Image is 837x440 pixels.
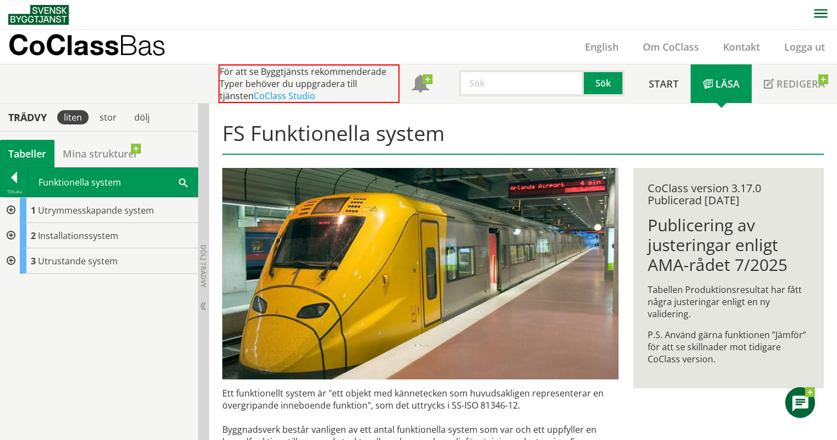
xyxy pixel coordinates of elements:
[648,329,809,365] p: P.S. Använd gärna funktionen ”Jämför” för att se skillnader mot tidigare CoClass version.
[648,215,809,275] h1: Publicering av justeringar enligt AMA-rådet 7/2025
[649,77,679,90] span: Start
[459,70,584,96] input: Sök
[715,77,740,90] span: Läsa
[222,121,824,155] h1: FS Funktionella system
[691,64,752,103] a: Läsa
[772,40,837,53] a: Logga ut
[711,40,772,53] a: Kontakt
[57,110,89,124] div: liten
[1,187,28,196] div: Tillbaka
[199,245,208,287] span: Dölj trädvy
[179,176,188,188] span: Sök i tabellen
[254,90,315,102] a: CoClass Studio
[573,40,631,53] a: English
[2,111,53,123] div: Trädvy
[8,5,69,25] img: Svensk Byggtjänst
[412,76,429,94] span: Notifikationer
[648,284,809,320] p: Tabellen Produktionsresultat har fått några justeringar enligt en ny validering.
[38,255,118,267] span: Utrustande system
[38,230,118,242] span: Installationssystem
[31,255,36,267] span: 3
[31,204,36,216] span: 1
[776,77,825,90] span: Redigera
[631,40,711,53] a: Om CoClass
[222,168,619,379] img: arlanda-express-2.jpg
[584,70,625,96] button: Sök
[54,140,146,167] a: Mina strukturer
[637,64,691,103] a: Start
[218,64,400,103] div: För att se Byggtjänsts rekommenderade Typer behöver du uppgradera till tjänsten
[128,110,156,124] div: dölj
[8,30,189,64] a: CoClassBas
[752,64,837,103] a: Redigera
[29,168,198,197] div: Funktionella system
[31,230,36,242] span: 2
[93,110,123,124] div: stor
[119,29,166,61] span: Bas
[8,39,166,51] p: CoClass
[38,204,154,216] span: Utrymmesskapande system
[648,182,809,207] div: CoClass version 3.17.0 Publicerad [DATE]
